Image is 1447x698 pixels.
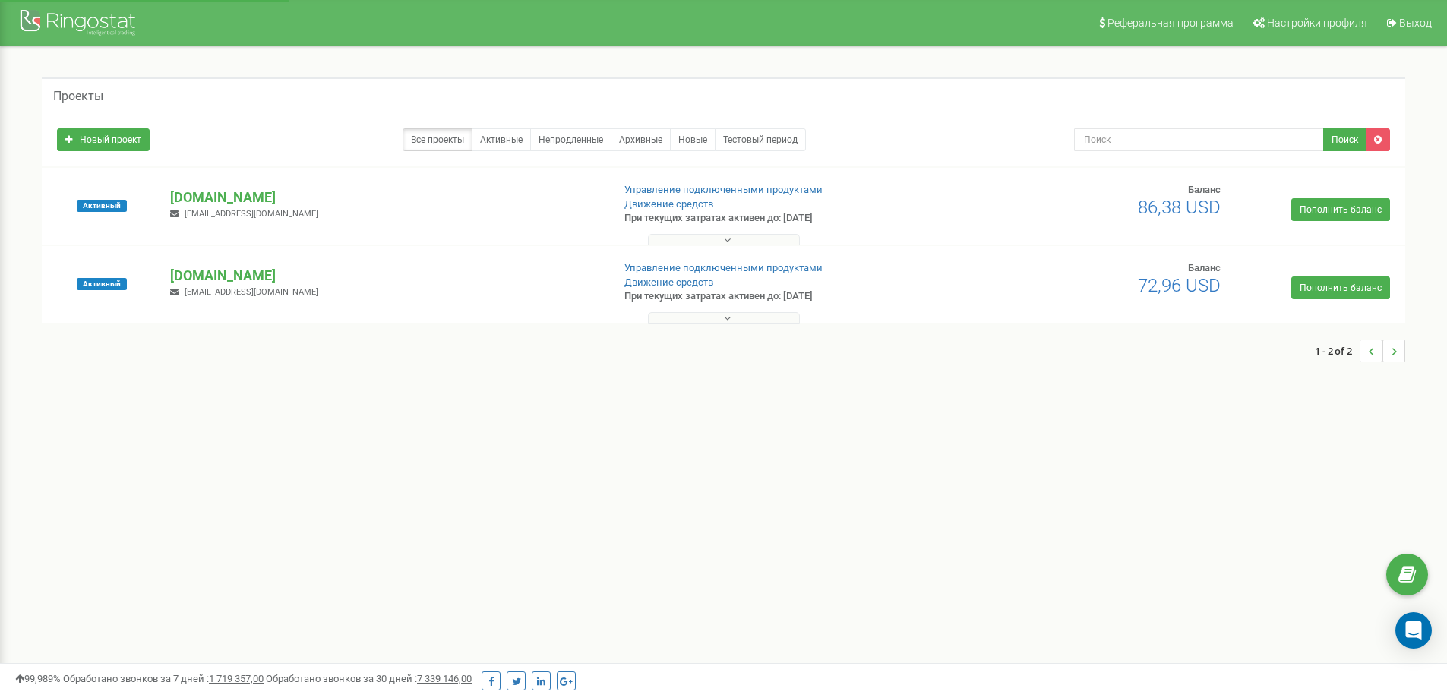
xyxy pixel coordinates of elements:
[1138,275,1221,296] span: 72,96 USD
[170,188,599,207] p: [DOMAIN_NAME]
[1267,17,1367,29] span: Настройки профиля
[624,276,713,288] a: Движение средств
[670,128,716,151] a: Новые
[1395,612,1432,649] div: Open Intercom Messenger
[63,673,264,684] span: Обработано звонков за 7 дней :
[1188,262,1221,273] span: Баланс
[624,184,823,195] a: Управление подключенными продуктами
[77,278,127,290] span: Активный
[53,90,103,103] h5: Проекты
[530,128,611,151] a: Непродленные
[1399,17,1432,29] span: Выход
[1315,324,1405,377] nav: ...
[1291,276,1390,299] a: Пополнить баланс
[403,128,472,151] a: Все проекты
[611,128,671,151] a: Архивные
[57,128,150,151] a: Новый проект
[1074,128,1324,151] input: Поиск
[624,262,823,273] a: Управление подключенными продуктами
[624,289,940,304] p: При текущих затратах активен до: [DATE]
[417,673,472,684] u: 7 339 146,00
[1107,17,1234,29] span: Реферальная программа
[1138,197,1221,218] span: 86,38 USD
[472,128,531,151] a: Активные
[1323,128,1366,151] button: Поиск
[1188,184,1221,195] span: Баланс
[715,128,806,151] a: Тестовый период
[77,200,127,212] span: Активный
[209,673,264,684] u: 1 719 357,00
[266,673,472,684] span: Обработано звонков за 30 дней :
[624,198,713,210] a: Движение средств
[185,209,318,219] span: [EMAIL_ADDRESS][DOMAIN_NAME]
[624,211,940,226] p: При текущих затратах активен до: [DATE]
[185,287,318,297] span: [EMAIL_ADDRESS][DOMAIN_NAME]
[1315,340,1360,362] span: 1 - 2 of 2
[1291,198,1390,221] a: Пополнить баланс
[15,673,61,684] span: 99,989%
[170,266,599,286] p: [DOMAIN_NAME]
